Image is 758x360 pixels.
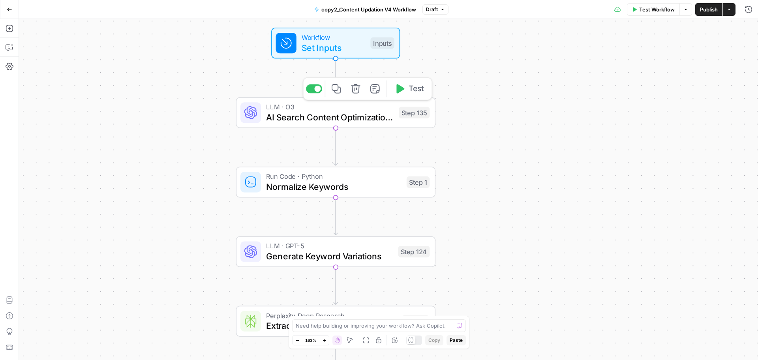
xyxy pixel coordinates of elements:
[700,6,718,13] span: Publish
[370,37,394,49] div: Inputs
[447,335,466,345] button: Paste
[426,6,438,13] span: Draft
[334,128,338,165] g: Edge from step_135 to step_1
[302,32,365,42] span: Workflow
[266,319,396,332] span: Extract Statistics Research
[266,250,393,263] span: Generate Keyword Variations
[266,241,393,251] span: LLM · GPT-5
[422,4,448,15] button: Draft
[236,97,435,128] div: LLM · O3AI Search Content Optimization EvaluationStep 135Test
[695,3,722,16] button: Publish
[302,41,365,54] span: Set Inputs
[266,180,402,193] span: Normalize Keywords
[450,337,463,344] span: Paste
[310,3,421,16] button: copy2_Content Updation V4 Workflow
[425,335,443,345] button: Copy
[266,171,402,182] span: Run Code · Python
[266,102,394,112] span: LLM · O3
[236,306,435,337] div: Perplexity Deep ResearchExtract Statistics ResearchStep 56
[398,246,430,257] div: Step 124
[334,267,338,305] g: Edge from step_124 to step_56
[389,81,429,97] button: Test
[236,28,435,58] div: WorkflowSet InputsInputs
[266,111,394,124] span: AI Search Content Optimization Evaluation
[305,337,316,343] span: 163%
[409,83,424,94] span: Test
[399,107,430,118] div: Step 135
[428,337,440,344] span: Copy
[639,6,675,13] span: Test Workflow
[334,198,338,235] g: Edge from step_1 to step_124
[407,176,430,188] div: Step 1
[236,167,435,197] div: Run Code · PythonNormalize KeywordsStep 1
[627,3,679,16] button: Test Workflow
[266,310,396,321] span: Perplexity Deep Research
[236,236,435,267] div: LLM · GPT-5Generate Keyword VariationsStep 124
[321,6,416,13] span: copy2_Content Updation V4 Workflow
